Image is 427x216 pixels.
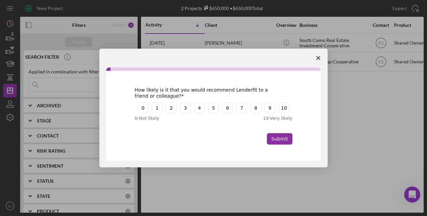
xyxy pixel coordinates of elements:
button: 9 [265,102,275,113]
button: 5 [208,102,219,113]
button: 10 [279,102,289,113]
span: Close survey [309,49,328,67]
button: 0 [138,102,148,113]
button: 8 [250,102,261,113]
div: 10 - Very likely [232,115,292,122]
button: 1 [152,102,162,113]
div: How likely is it that you would recommend Lenderfit to a friend or colleague? [135,87,282,99]
button: 4 [194,102,205,113]
button: 6 [222,102,233,113]
button: Submit [267,133,292,145]
button: 3 [180,102,191,113]
button: 7 [236,102,247,113]
button: 2 [166,102,177,113]
div: 0 - Not likely [135,115,195,122]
